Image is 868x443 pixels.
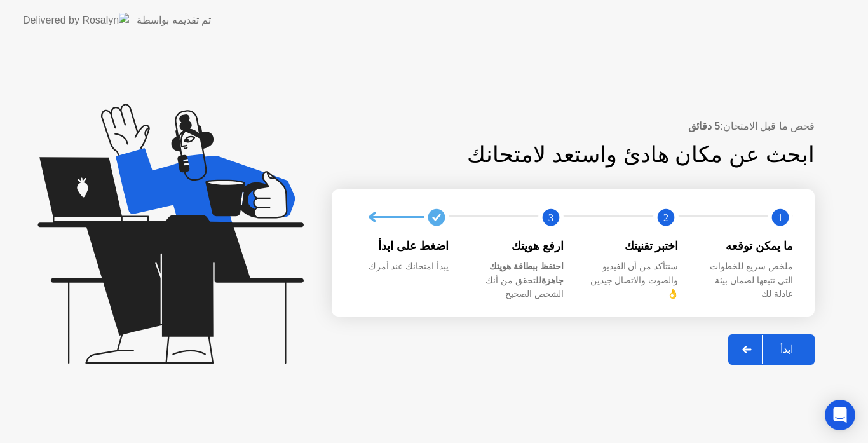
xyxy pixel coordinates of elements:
[699,238,794,254] div: ما يمكن توقعه
[763,343,811,355] div: ابدأ
[355,238,449,254] div: اضغط على ابدأ
[728,334,815,365] button: ابدأ
[355,260,449,274] div: يبدأ امتحانك عند أمرك
[825,400,855,430] div: Open Intercom Messenger
[663,211,668,223] text: 2
[489,261,564,285] b: احتفظ ببطاقة هويتك جاهزة
[584,260,679,301] div: سنتأكد من أن الفيديو والصوت والاتصال جيدين 👌
[688,121,720,132] b: 5 دقائق
[470,260,564,301] div: للتحقق من أنك الشخص الصحيح
[778,211,783,223] text: 1
[332,119,815,134] div: فحص ما قبل الامتحان:
[23,13,129,27] img: Delivered by Rosalyn
[470,238,564,254] div: ارفع هويتك
[367,138,815,172] div: ابحث عن مكان هادئ واستعد لامتحانك
[584,238,679,254] div: اختبر تقنيتك
[137,13,211,28] div: تم تقديمه بواسطة
[548,211,553,223] text: 3
[699,260,794,301] div: ملخص سريع للخطوات التي نتبعها لضمان بيئة عادلة لك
